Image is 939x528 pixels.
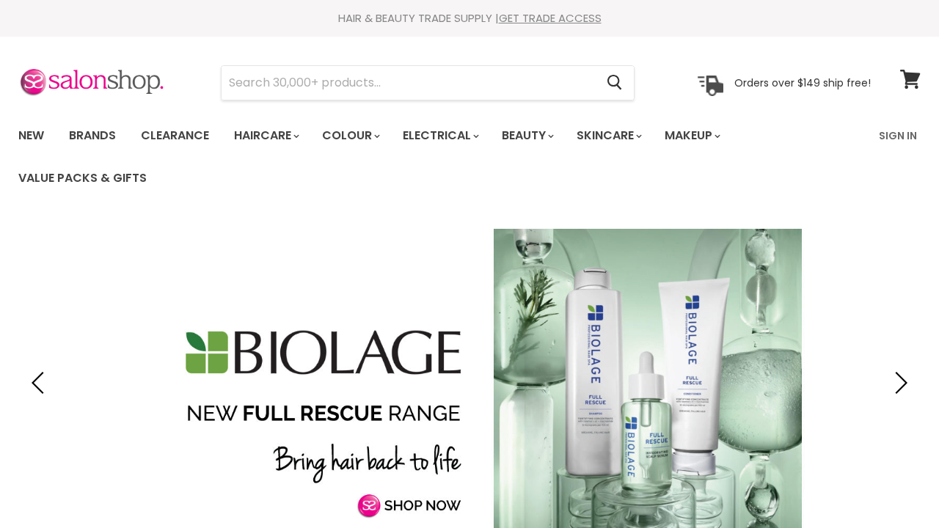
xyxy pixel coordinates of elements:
a: Colour [311,120,389,151]
button: Next [884,368,913,397]
a: Haircare [223,120,308,151]
a: New [7,120,55,151]
a: Clearance [130,120,220,151]
a: GET TRADE ACCESS [499,10,602,26]
a: Brands [58,120,127,151]
button: Search [595,66,634,100]
a: Skincare [566,120,651,151]
a: Value Packs & Gifts [7,163,158,194]
p: Orders over $149 ship free! [734,76,871,89]
input: Search [222,66,595,100]
form: Product [221,65,635,100]
button: Previous [26,368,55,397]
a: Electrical [392,120,488,151]
a: Makeup [654,120,729,151]
a: Beauty [491,120,563,151]
ul: Main menu [7,114,870,199]
a: Sign In [870,120,926,151]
